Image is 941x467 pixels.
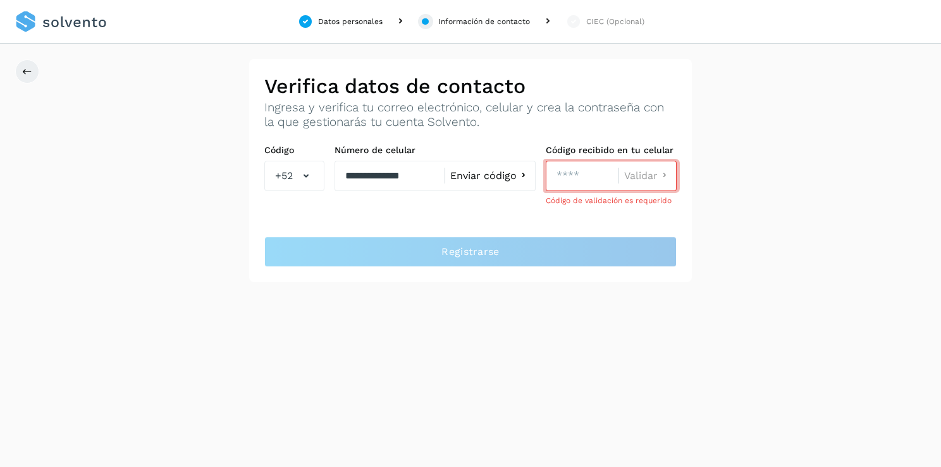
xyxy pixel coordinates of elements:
h2: Verifica datos de contacto [264,74,677,98]
label: Código [264,145,324,156]
div: Datos personales [318,16,383,27]
div: Información de contacto [438,16,530,27]
button: Enviar código [450,169,530,182]
button: Validar [624,169,671,182]
span: +52 [275,168,293,184]
span: Enviar código [450,171,517,181]
div: CIEC (Opcional) [586,16,644,27]
span: Registrarse [441,245,499,259]
span: Código de validación es requerido [546,196,672,205]
p: Ingresa y verifica tu correo electrónico, celular y crea la contraseña con la que gestionarás tu ... [264,101,677,130]
label: Código recibido en tu celular [546,145,677,156]
label: Número de celular [335,145,536,156]
button: Registrarse [264,237,677,267]
span: Validar [624,171,658,181]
